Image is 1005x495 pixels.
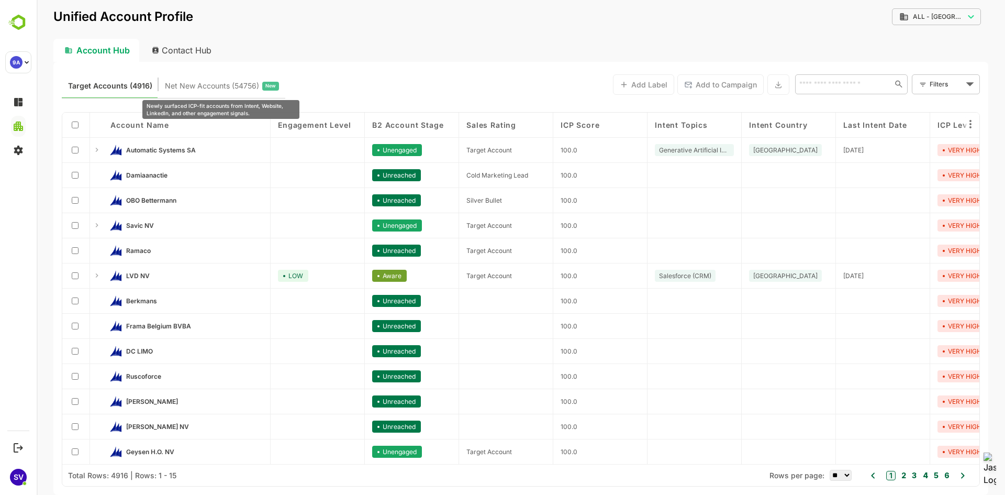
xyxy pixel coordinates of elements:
[229,79,239,93] span: New
[241,270,272,282] div: LOW
[90,347,116,355] span: DC LIMO
[17,10,157,23] p: Unified Account Profile
[524,347,541,355] span: 100.0
[74,120,132,129] span: Account Name
[524,297,541,305] span: 100.0
[430,196,465,204] span: Silver Bullet
[850,471,859,480] button: 1
[873,470,880,481] button: 3
[430,272,475,280] span: Target Account
[901,194,950,206] div: VERY HIGH
[524,423,541,431] span: 100.0
[855,7,944,27] div: ALL - [GEOGRAPHIC_DATA]
[901,295,950,307] div: VERY HIGH
[336,320,384,332] div: Unreached
[90,171,131,179] span: Damiaanactie
[90,423,152,431] span: Yves Blancke NV
[807,120,870,129] span: Last Intent Date
[641,74,727,95] button: Add to Campaign
[876,13,928,20] span: ALL - [GEOGRAPHIC_DATA]
[863,12,928,21] div: ALL - Belgium
[90,322,154,330] span: Frama Belgium BVBA
[430,222,475,229] span: Target Account
[90,372,125,380] span: Ruscoforce
[901,144,950,156] div: VERY HIGH
[901,219,950,232] div: VERY HIGH
[430,448,475,456] span: Target Account
[901,120,938,129] span: ICP Level
[892,73,943,95] div: Filters
[884,470,891,481] button: 4
[107,39,184,62] div: Contact Hub
[336,120,407,129] span: B2 Account Stage
[712,120,771,129] span: Intent Country
[901,446,950,458] div: VERY HIGH
[336,421,384,433] div: Unreached
[17,39,103,62] div: Account Hub
[10,469,27,486] div: SV
[90,448,138,456] span: Geysen H.O. NV
[336,270,370,282] div: Aware
[618,120,671,129] span: Intent Topics
[336,194,384,206] div: Unreached
[90,247,114,255] span: Ramaco
[717,146,781,154] span: Belgium
[901,395,950,408] div: VERY HIGH
[430,171,492,179] span: Cold Marketing Lead
[524,146,541,154] span: 100.0
[336,144,385,156] div: Unengaged
[895,470,902,481] button: 5
[90,272,113,280] span: LVD NV
[901,320,950,332] div: VERY HIGH
[90,196,140,204] span: OBO Bettermann
[901,370,950,382] div: VERY HIGH
[336,345,384,357] div: Unreached
[893,79,926,90] div: Filters
[905,470,913,481] button: 6
[430,247,475,255] span: Target Account
[241,120,314,129] span: Engagement Level
[31,79,116,93] span: Known accounts you’ve identified to target - imported from CRM, Offline upload, or promoted from ...
[807,146,827,154] span: 2025-08-25
[90,146,159,154] span: Automatic Systems SA
[524,372,541,380] span: 100.0
[622,272,675,280] span: Salesforce (CRM)
[524,196,541,204] span: 100.0
[336,169,384,181] div: Unreached
[524,272,541,280] span: 100.0
[807,272,827,280] span: 2025-08-25
[576,74,638,95] button: Add Label
[862,470,869,481] button: 2
[524,222,541,229] span: 100.0
[31,471,140,480] div: Total Rows: 4916 | Rows: 1 - 15
[90,398,141,405] span: Vermeulen Mario
[5,13,32,32] img: BambooboxLogoMark.f1c84d78b4c51b1a7b5f700c9845e183.svg
[901,421,950,433] div: VERY HIGH
[524,398,541,405] span: 100.0
[901,270,950,282] div: VERY HIGH
[524,448,541,456] span: 100.0
[336,295,384,307] div: Unreached
[430,120,479,129] span: Sales Rating
[524,247,541,255] span: 100.0
[524,322,541,330] span: 100.0
[717,272,781,280] span: Belgium
[10,56,23,69] div: 9A
[128,79,222,93] span: Net New Accounts ( 54756 )
[11,441,25,455] button: Logout
[90,297,120,305] span: Berkmans
[901,245,950,257] div: VERY HIGH
[336,395,384,408] div: Unreached
[336,219,385,232] div: Unengaged
[430,146,475,154] span: Target Account
[524,120,563,129] span: ICP Score
[901,345,950,357] div: VERY HIGH
[336,245,384,257] div: Unreached
[622,146,693,154] span: Generative Artificial Intelligence (Generative AI)
[336,370,384,382] div: Unreached
[901,169,950,181] div: VERY HIGH
[733,471,788,480] span: Rows per page:
[731,74,753,95] button: Export the selected data as CSV
[336,446,385,458] div: Unengaged
[524,171,541,179] span: 100.0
